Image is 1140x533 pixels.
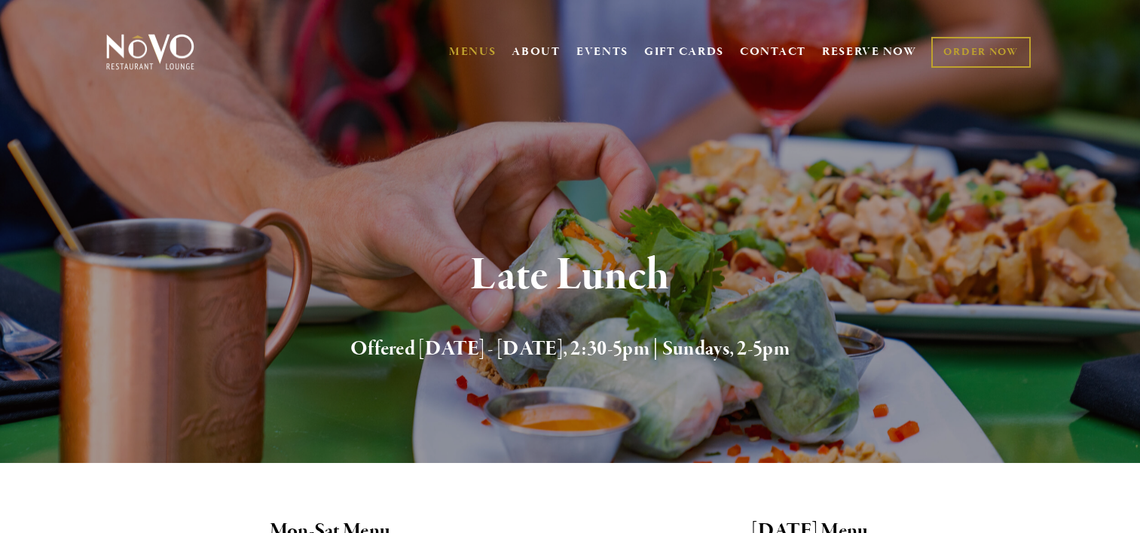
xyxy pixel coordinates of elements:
a: EVENTS [576,44,628,59]
a: MENUS [449,44,497,59]
img: Novo Restaurant &amp; Lounge [103,33,197,71]
a: ABOUT [512,44,561,59]
a: GIFT CARDS [644,38,724,66]
a: CONTACT [740,38,806,66]
a: ORDER NOW [931,37,1030,68]
h2: Offered [DATE] - [DATE], 2:30-5pm | Sundays, 2-5pm [131,334,1010,365]
a: RESERVE NOW [822,38,917,66]
h1: Late Lunch [131,251,1010,300]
